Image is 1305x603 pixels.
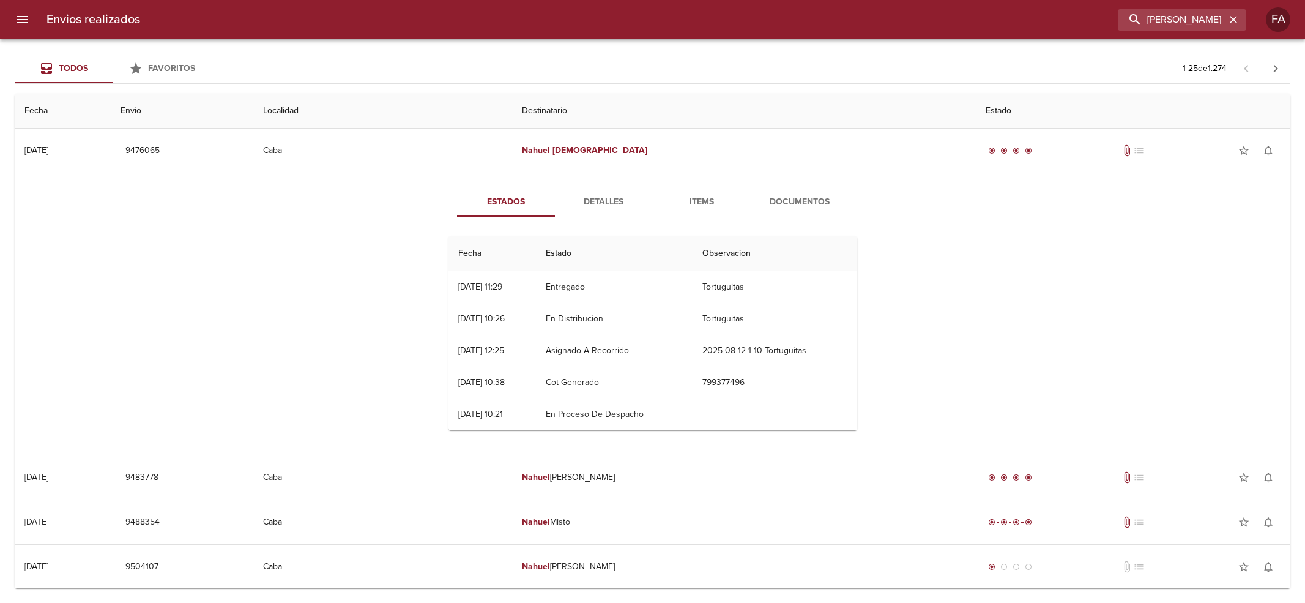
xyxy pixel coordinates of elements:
[46,10,140,29] h6: Envios realizados
[1256,138,1281,163] button: Activar notificaciones
[458,409,503,419] div: [DATE] 10:21
[1262,561,1274,573] span: notifications_none
[125,470,158,485] span: 9483778
[986,516,1035,528] div: Entregado
[536,399,692,430] td: En Proceso De Despacho
[986,561,1035,573] div: Generado
[1133,471,1145,484] span: No tiene pedido asociado
[24,517,48,527] div: [DATE]
[988,563,995,571] span: radio_button_checked
[458,377,505,388] div: [DATE] 10:38
[988,519,995,526] span: radio_button_checked
[1013,474,1020,481] span: radio_button_checked
[24,145,48,155] div: [DATE]
[458,345,504,356] div: [DATE] 12:25
[536,367,692,399] td: Cot Generado
[1232,555,1256,579] button: Agregar a favoritos
[1256,555,1281,579] button: Activar notificaciones
[512,94,975,129] th: Destinatario
[986,471,1035,484] div: Entregado
[1183,62,1227,75] p: 1 - 25 de 1.274
[1256,465,1281,490] button: Activar notificaciones
[1025,519,1032,526] span: radio_button_checked
[536,271,692,303] td: Entregado
[111,94,253,129] th: Envio
[1121,471,1133,484] span: Tiene documentos adjuntos
[458,282,502,292] div: [DATE] 11:29
[1238,144,1250,157] span: star_border
[59,63,88,73] span: Todos
[1232,138,1256,163] button: Agregar a favoritos
[1013,563,1020,571] span: radio_button_unchecked
[988,474,995,481] span: radio_button_checked
[24,561,48,572] div: [DATE]
[464,195,548,210] span: Estados
[253,94,512,129] th: Localidad
[1133,516,1145,528] span: No tiene pedido asociado
[1025,474,1032,481] span: radio_button_checked
[1121,144,1133,157] span: Tiene documentos adjuntos
[121,466,163,489] button: 9483778
[448,236,537,271] th: Fecha
[1133,561,1145,573] span: No tiene pedido asociado
[125,143,160,159] span: 9476065
[7,5,37,34] button: menu
[448,236,857,430] table: Tabla de seguimiento
[1256,510,1281,534] button: Activar notificaciones
[1025,147,1032,154] span: radio_button_checked
[693,303,857,335] td: Tortuguitas
[522,472,550,482] em: Nahuel
[1232,465,1256,490] button: Agregar a favoritos
[1232,510,1256,534] button: Agregar a favoritos
[1121,561,1133,573] span: No tiene documentos adjuntos
[522,145,550,155] em: Nahuel
[1238,471,1250,484] span: star_border
[693,271,857,303] td: Tortuguitas
[253,455,512,500] td: Caba
[986,144,1035,157] div: Entregado
[512,500,975,544] td: Misto
[536,335,692,367] td: Asignado A Recorrido
[24,472,48,482] div: [DATE]
[15,94,111,129] th: Fecha
[660,195,743,210] span: Items
[562,195,645,210] span: Detalles
[1025,563,1032,571] span: radio_button_unchecked
[253,129,512,173] td: Caba
[1133,144,1145,157] span: No tiene pedido asociado
[1013,519,1020,526] span: radio_button_checked
[1000,519,1008,526] span: radio_button_checked
[1238,516,1250,528] span: star_border
[758,195,841,210] span: Documentos
[536,236,692,271] th: Estado
[1013,147,1020,154] span: radio_button_checked
[1238,561,1250,573] span: star_border
[1266,7,1290,32] div: FA
[121,556,163,579] button: 9504107
[693,335,857,367] td: 2025-08-12-1-10 Tortuguitas
[522,561,550,572] em: Nahuel
[693,236,857,271] th: Observacion
[125,560,158,575] span: 9504107
[458,313,505,324] div: [DATE] 10:26
[988,147,995,154] span: radio_button_checked
[1000,563,1008,571] span: radio_button_unchecked
[253,500,512,544] td: Caba
[1121,516,1133,528] span: Tiene documentos adjuntos
[1261,54,1290,83] span: Pagina siguiente
[148,63,195,73] span: Favoritos
[1262,516,1274,528] span: notifications_none
[253,545,512,589] td: Caba
[512,545,975,589] td: [PERSON_NAME]
[976,94,1290,129] th: Estado
[512,455,975,500] td: [PERSON_NAME]
[536,303,692,335] td: En Distribucion
[121,140,165,162] button: 9476065
[457,187,849,217] div: Tabs detalle de guia
[552,145,647,155] em: [DEMOGRAPHIC_DATA]
[1118,9,1225,31] input: buscar
[1000,474,1008,481] span: radio_button_checked
[125,515,160,530] span: 9488354
[1262,144,1274,157] span: notifications_none
[693,367,857,399] td: 799377496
